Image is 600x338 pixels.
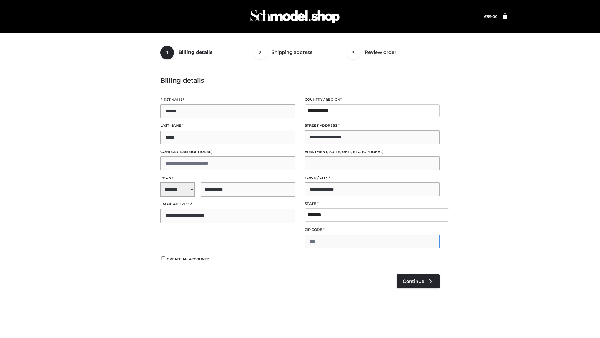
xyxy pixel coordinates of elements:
label: State [305,201,440,207]
span: Continue [403,279,424,284]
label: Street address [305,123,440,129]
h3: Billing details [160,77,440,84]
label: Email address [160,201,295,207]
span: £ [484,14,487,19]
label: Town / City [305,175,440,181]
a: £89.00 [484,14,497,19]
img: Schmodel Admin 964 [248,4,342,29]
span: (optional) [191,150,212,154]
label: First name [160,97,295,103]
label: Company name [160,149,295,155]
label: Last name [160,123,295,129]
label: Phone [160,175,295,181]
label: Apartment, suite, unit, etc. [305,149,440,155]
a: Continue [397,274,440,288]
label: Country / Region [305,97,440,103]
span: (optional) [362,150,384,154]
bdi: 89.00 [484,14,497,19]
label: ZIP Code [305,227,440,233]
input: Create an account? [160,256,166,260]
span: Create an account? [167,257,209,261]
